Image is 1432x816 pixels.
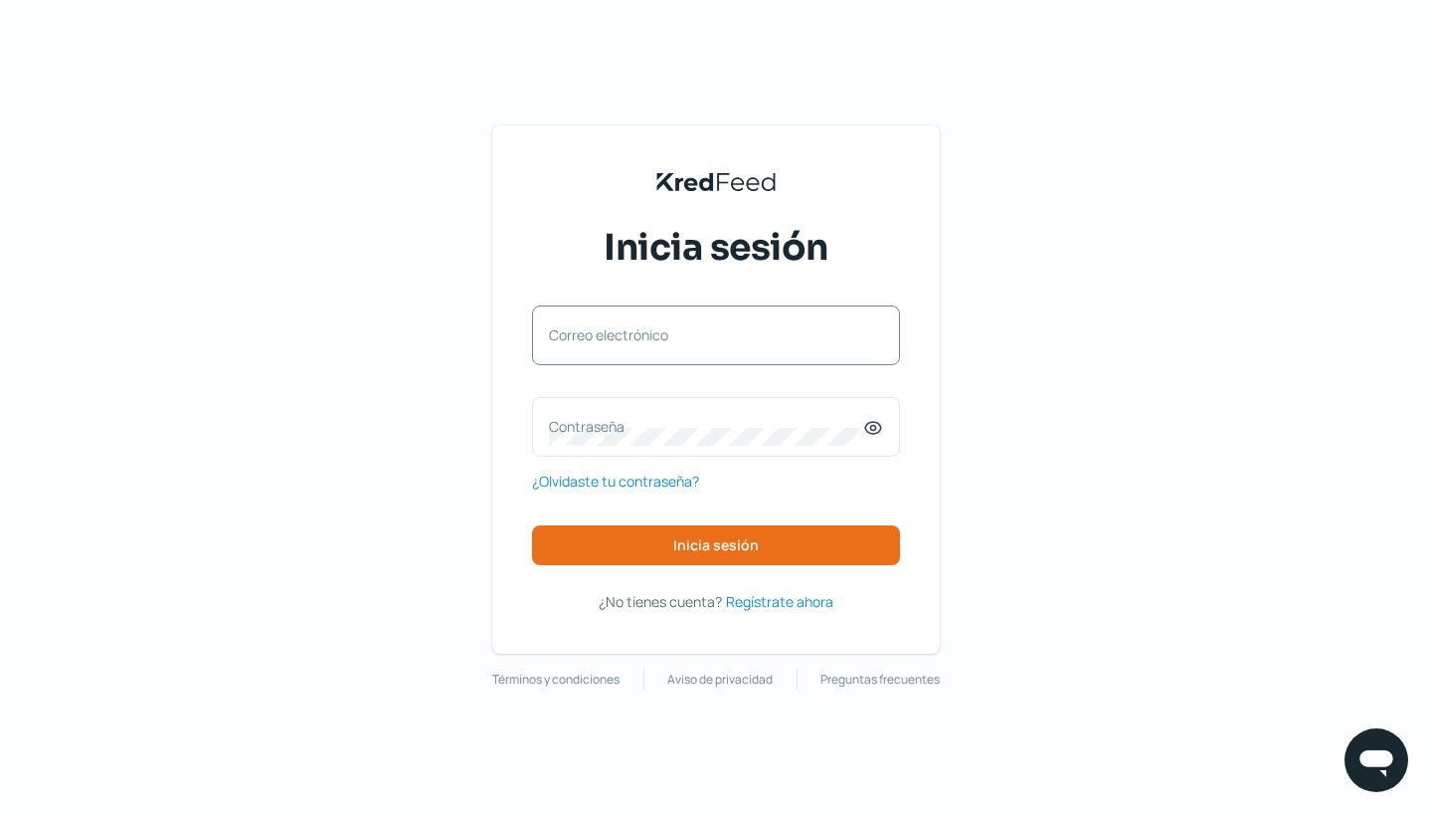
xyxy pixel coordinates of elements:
span: ¿No tienes cuenta? [599,592,722,611]
span: Inicia sesión [604,223,828,273]
span: Inicia sesión [673,538,759,552]
a: ¿Olvidaste tu contraseña? [532,469,699,494]
label: Correo electrónico [549,325,863,344]
label: Contraseña [549,417,863,436]
a: Aviso de privacidad [667,669,773,691]
a: Términos y condiciones [492,669,620,691]
button: Inicia sesión [532,525,900,565]
a: Regístrate ahora [726,589,833,614]
a: Preguntas frecuentes [820,669,940,691]
img: chatIcon [1356,740,1396,780]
